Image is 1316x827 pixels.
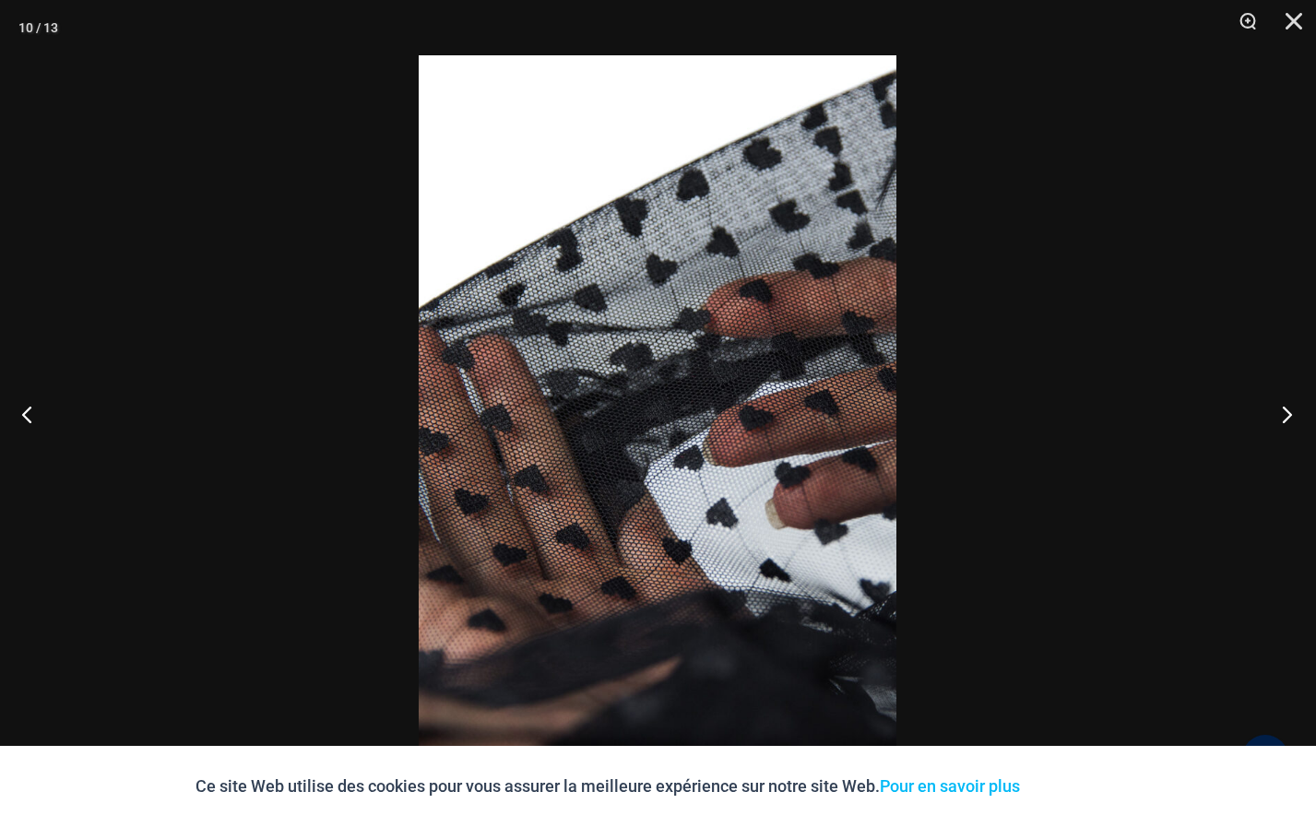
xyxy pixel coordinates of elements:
p: Ce site Web utilise des cookies pour vous assurer la meilleure expérience sur notre site Web. [196,773,1020,800]
img: Delta Black Hearts 5612 Robe 185 [419,55,896,772]
a: Pour en savoir plus [880,776,1020,796]
div: 10 / 13 [18,14,58,41]
button: Accepter [1034,764,1121,809]
button: Prochain [1247,368,1316,460]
